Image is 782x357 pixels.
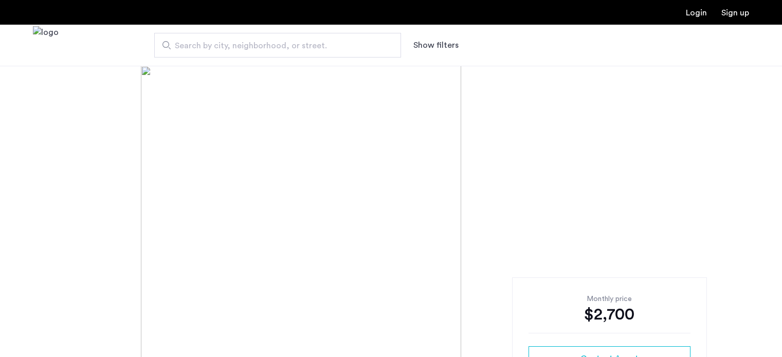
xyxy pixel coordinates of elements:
a: Login [686,9,707,17]
button: Show or hide filters [413,39,459,51]
a: Cazamio Logo [33,26,59,65]
span: Search by city, neighborhood, or street. [175,40,372,52]
img: logo [33,26,59,65]
a: Registration [721,9,749,17]
div: Monthly price [529,294,690,304]
div: $2,700 [529,304,690,325]
input: Apartment Search [154,33,401,58]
